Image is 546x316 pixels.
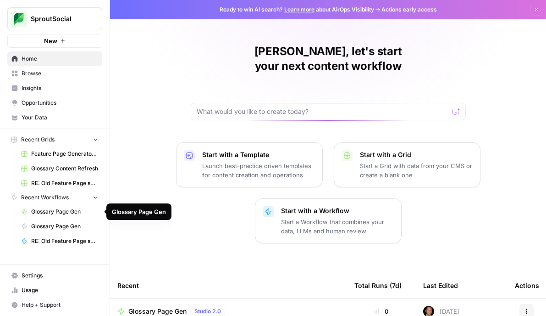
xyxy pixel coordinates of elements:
p: Start with a Grid [360,150,473,159]
a: Feature Page Generator Grid [17,147,102,161]
button: New [7,34,102,48]
a: RE: Old Feature Page scrape and markdown Grid [17,176,102,191]
button: Recent Workflows [7,191,102,204]
span: Glossary Page Gen [128,307,187,316]
div: Glossary Page Gen [112,207,166,216]
p: Start a Workflow that combines your data, LLMs and human review [281,217,394,236]
span: Ready to win AI search? about AirOps Visibility [220,6,374,14]
span: RE: Old Feature Page scrape and markdown [31,237,98,245]
a: Learn more [284,6,314,13]
span: Settings [22,271,98,280]
button: Recent Grids [7,133,102,147]
p: Start with a Template [202,150,315,159]
span: Your Data [22,113,98,122]
div: Total Runs (7d) [354,273,402,298]
button: Workspace: SproutSocial [7,7,102,30]
p: Start a Grid with data from your CMS or create a blank one [360,161,473,180]
a: Usage [7,283,102,298]
span: Insights [22,84,98,92]
span: Glossary Content Refresh [31,164,98,173]
a: Glossary Content Refresh [17,161,102,176]
span: SproutSocial [31,14,86,23]
input: What would you like to create today? [197,107,449,116]
span: Glossary Page Gen [31,222,98,231]
span: Feature Page Generator Grid [31,150,98,158]
div: Recent [117,273,340,298]
button: Start with a WorkflowStart a Workflow that combines your data, LLMs and human review [255,198,402,243]
img: SproutSocial Logo [11,11,27,27]
span: New [44,36,57,45]
div: 0 [354,307,408,316]
a: Settings [7,268,102,283]
a: Browse [7,66,102,81]
a: Home [7,51,102,66]
span: RE: Old Feature Page scrape and markdown Grid [31,179,98,187]
h1: [PERSON_NAME], let's start your next content workflow [191,44,466,73]
p: Launch best-practice driven templates for content creation and operations [202,161,315,180]
a: Glossary Page Gen [17,204,102,219]
span: Usage [22,286,98,294]
button: Start with a GridStart a Grid with data from your CMS or create a blank one [334,142,480,187]
div: Last Edited [423,273,458,298]
p: Start with a Workflow [281,206,394,215]
button: Start with a TemplateLaunch best-practice driven templates for content creation and operations [176,142,323,187]
span: Glossary Page Gen [31,208,98,216]
div: Actions [515,273,539,298]
button: Help + Support [7,298,102,312]
span: Actions early access [381,6,437,14]
span: Help + Support [22,301,98,309]
span: Recent Workflows [21,193,69,202]
span: Opportunities [22,99,98,107]
a: Glossary Page Gen [17,219,102,234]
a: RE: Old Feature Page scrape and markdown [17,234,102,248]
a: Insights [7,81,102,96]
a: Your Data [7,110,102,125]
span: Browse [22,69,98,78]
span: Home [22,55,98,63]
span: Recent Grids [21,135,55,144]
a: Opportunities [7,96,102,110]
span: Studio 2.0 [194,307,221,316]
